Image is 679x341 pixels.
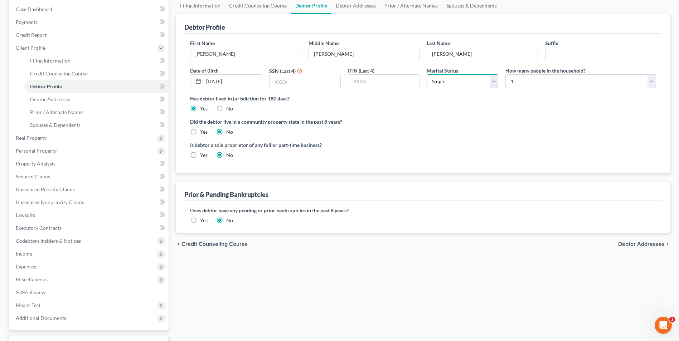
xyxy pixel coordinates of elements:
label: SSN (Last 4) [269,67,296,75]
a: Lawsuits [10,209,169,222]
div: Debtor Profile [184,23,225,31]
span: Payments [16,19,38,25]
a: Secured Claims [10,170,169,183]
label: Is debtor a sole proprietor of any full or part-time business? [190,141,419,149]
span: Property Analysis [16,160,55,167]
span: Case Dashboard [16,6,52,12]
span: Spouses & Dependents [30,122,81,128]
span: Secured Claims [16,173,50,179]
i: chevron_right [665,241,670,247]
i: chevron_left [176,241,181,247]
input: XXXX [270,75,340,89]
span: Additional Documents [16,315,66,321]
span: Client Profile [16,45,45,51]
label: First Name [190,39,215,47]
a: Debtor Addresses [24,93,169,106]
a: Case Dashboard [10,3,169,16]
span: Credit Counseling Course [30,70,88,76]
span: Real Property [16,135,47,141]
span: 1 [669,317,675,322]
label: Date of Birth [190,67,219,74]
label: Yes [200,128,208,135]
a: SOFA Review [10,286,169,299]
label: Yes [200,152,208,159]
label: Yes [200,105,208,112]
label: Middle Name [309,39,339,47]
button: chevron_left Credit Counseling Course [176,241,248,247]
a: Credit Counseling Course [24,67,169,80]
input: XXXX [348,75,419,88]
label: No [226,105,233,112]
span: Codebtors Insiders & Notices [16,238,81,244]
label: Does debtor have any pending or prior bankruptcies in the past 8 years? [190,207,656,214]
span: Unsecured Priority Claims [16,186,75,192]
span: Debtor Addresses [30,96,70,102]
label: Suffix [545,39,558,47]
label: No [226,128,233,135]
span: Debtor Addresses [618,241,665,247]
span: Credit Counseling Course [181,241,248,247]
span: Lawsuits [16,212,35,218]
span: Prior / Alternate Names [30,109,83,115]
span: Means Test [16,302,40,308]
a: Unsecured Nonpriority Claims [10,196,169,209]
iframe: Intercom live chat [655,317,672,334]
a: Spouses & Dependents [24,119,169,132]
button: Debtor Addresses chevron_right [618,241,670,247]
span: Personal Property [16,148,57,154]
span: Miscellaneous [16,276,48,282]
span: Expenses [16,263,36,270]
label: No [226,152,233,159]
span: Executory Contracts [16,225,62,231]
input: M.I [309,47,419,61]
span: Filing Information [30,58,71,64]
a: Credit Report [10,29,169,41]
label: Did the debtor live in a community property state in the past 8 years? [190,118,656,125]
input: -- [427,47,537,61]
label: Has debtor lived in jurisdiction for 180 days? [190,95,656,102]
a: Property Analysis [10,157,169,170]
span: Credit Report [16,32,47,38]
label: Yes [200,217,208,224]
label: How many people in the household? [505,67,586,74]
input: -- [190,47,301,61]
label: Marital Status [427,67,458,74]
a: Debtor Profile [24,80,169,93]
span: Income [16,251,32,257]
a: Payments [10,16,169,29]
a: Prior / Alternate Names [24,106,169,119]
div: Prior & Pending Bankruptcies [184,190,268,199]
a: Filing Information [24,54,169,67]
label: Last Name [427,39,450,47]
span: Debtor Profile [30,83,62,89]
span: Unsecured Nonpriority Claims [16,199,84,205]
label: ITIN (Last 4) [348,67,374,74]
label: No [226,217,233,224]
input: -- [545,47,656,61]
a: Unsecured Priority Claims [10,183,169,196]
span: SOFA Review [16,289,45,295]
input: MM/DD/YYYY [204,75,261,88]
a: Executory Contracts [10,222,169,234]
